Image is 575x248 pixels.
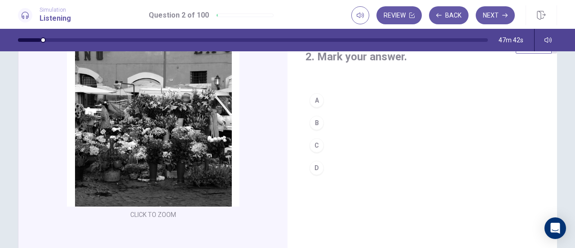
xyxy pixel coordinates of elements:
[305,112,539,134] button: B
[40,7,71,13] span: Simulation
[310,138,324,153] div: C
[149,10,209,21] h1: Question 2 of 100
[40,13,71,24] h1: Listening
[310,161,324,175] div: D
[305,50,539,64] h4: 2. Mark your answer.
[376,6,422,24] button: Review
[544,217,566,239] div: Open Intercom Messenger
[499,36,523,44] span: 47m 42s
[310,116,324,130] div: B
[305,89,539,112] button: A
[305,157,539,179] button: D
[310,93,324,108] div: A
[476,6,515,24] button: Next
[305,134,539,157] button: C
[429,6,469,24] button: Back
